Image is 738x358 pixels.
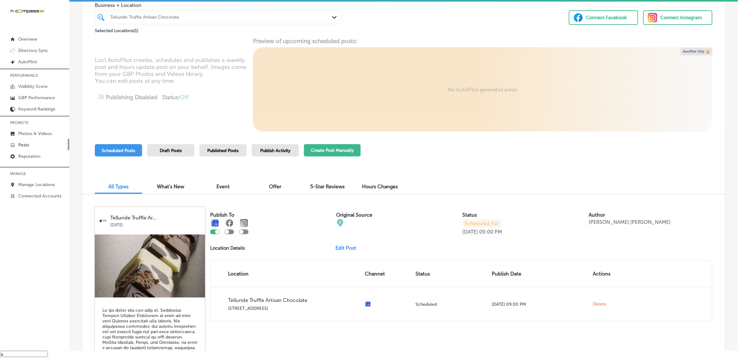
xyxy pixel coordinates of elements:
[95,235,205,298] img: 78716d2c-aa67-4537-a013-5cd3a15820f2SeventhHeaven.jpg
[479,229,502,235] p: 09:00 PM
[95,2,342,8] span: Business + Location
[95,26,138,33] p: Selected Locations ( 1 )
[18,142,29,148] p: Posts
[210,212,234,218] label: Publish To
[157,184,185,190] span: What's New
[413,261,489,287] th: Status
[336,212,373,218] label: Original Source
[110,221,201,227] p: [DATE]
[18,182,55,187] p: Manage Locations
[18,48,48,53] p: Directory Sync
[593,301,607,307] span: Delete
[216,184,230,190] span: Event
[260,148,290,153] span: Publish Activity
[463,212,477,218] label: Status
[304,144,361,156] button: Create Post Manually
[10,8,45,14] img: 660ab0bf-5cc7-4cb8-ba1c-48b5ae0f18e60NCTV_CLogo_TV_Black_-500x88.png
[269,184,282,190] span: Offer
[18,37,37,42] p: Overview
[228,306,360,311] p: [STREET_ADDRESS]
[208,148,239,153] span: Published Posts
[661,13,702,22] div: Connect Instagram
[336,219,344,227] img: cba84b02adce74ede1fb4a8549a95eca.png
[591,261,631,287] th: Actions
[589,219,671,225] p: [PERSON_NAME] [PERSON_NAME]
[311,184,345,190] span: 5-Star Reviews
[210,261,363,287] th: Location
[228,297,360,303] p: Telluride Truffle Artisan Chocolate
[18,95,55,100] p: GBP Performance
[210,245,245,251] p: Location Details
[108,184,129,190] span: All Types
[643,10,712,25] button: Connect Instagram
[416,302,487,307] p: Scheduled
[99,217,107,225] img: logo
[18,193,61,199] p: Connected Accounts
[362,184,398,190] span: Hours Changes
[18,131,52,136] p: Photos & Videos
[110,14,333,20] div: Telluride Truffle Artisan Chocolate
[463,229,478,235] p: [DATE]
[589,212,605,218] label: Author
[463,219,501,228] p: Scheduled For
[18,59,37,65] p: AutoPilot
[586,13,627,22] div: Connect Facebook
[489,261,591,287] th: Publish Date
[110,215,201,221] p: Telluride Truffle Ar...
[102,148,135,153] span: Scheduled Posts
[569,10,638,25] button: Connect Facebook
[363,261,413,287] th: Channel
[18,84,48,89] p: Visibility Score
[160,148,182,153] span: Draft Posts
[18,154,40,159] p: Reputation
[336,245,362,251] a: Edit Post
[18,106,55,112] p: Keyword Rankings
[492,302,588,307] p: [DATE] 09:00 PM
